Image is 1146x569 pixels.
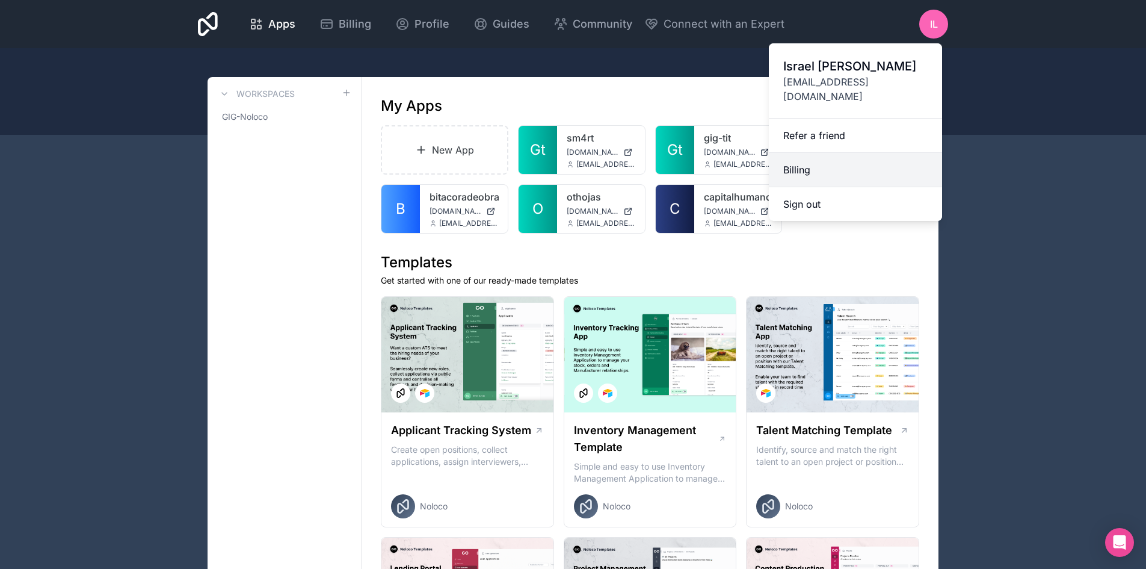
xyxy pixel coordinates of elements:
p: Identify, source and match the right talent to an open project or position with our Talent Matchi... [756,444,909,468]
a: bitacoradeobra [430,190,498,204]
a: Refer a friend [769,119,942,153]
button: Sign out [769,187,942,221]
h1: Applicant Tracking System [391,422,531,439]
a: Workspaces [217,87,295,101]
a: othojas [567,190,635,204]
span: B [396,199,405,219]
a: Guides [464,11,539,37]
span: [EMAIL_ADDRESS][DOMAIN_NAME] [713,219,772,228]
div: Open Intercom Messenger [1105,528,1134,557]
p: Simple and easy to use Inventory Management Application to manage your stock, orders and Manufact... [574,461,727,485]
img: Airtable Logo [603,388,612,398]
a: capitalhumano [704,190,772,204]
span: Gt [667,140,683,160]
span: C [670,199,680,219]
a: Gt [519,126,557,174]
span: Israel [PERSON_NAME] [783,58,928,75]
span: [EMAIL_ADDRESS][DOMAIN_NAME] [576,160,635,169]
a: B [381,185,420,233]
a: O [519,185,557,233]
span: IL [930,17,938,31]
a: Billing [769,153,942,187]
span: [DOMAIN_NAME] [430,207,481,216]
span: Community [573,16,632,33]
span: [EMAIL_ADDRESS][DOMAIN_NAME] [576,219,635,228]
a: sm4rt [567,131,635,145]
span: GIG-Noloco [222,111,268,123]
img: Airtable Logo [420,388,430,398]
h1: Inventory Management Template [574,422,718,456]
h1: Templates [381,253,919,272]
h1: Talent Matching Template [756,422,892,439]
button: Connect with an Expert [644,16,784,33]
a: C [656,185,694,233]
span: Billing [339,16,371,33]
a: Community [544,11,642,37]
p: Create open positions, collect applications, assign interviewers, centralise candidate feedback a... [391,444,544,468]
a: [DOMAIN_NAME] [704,148,772,157]
a: [DOMAIN_NAME] [430,207,498,216]
a: Apps [239,11,305,37]
span: [EMAIL_ADDRESS][DOMAIN_NAME] [713,160,772,169]
span: Gt [530,140,546,160]
span: Apps [268,16,295,33]
span: Profile [414,16,449,33]
span: [EMAIL_ADDRESS][DOMAIN_NAME] [783,75,928,104]
p: Get started with one of our ready-made templates [381,275,919,287]
span: [EMAIL_ADDRESS][DOMAIN_NAME] [439,219,498,228]
a: GIG-Noloco [217,106,351,128]
span: [DOMAIN_NAME] [704,148,756,157]
h3: Workspaces [236,88,295,100]
a: New App [381,125,508,175]
a: [DOMAIN_NAME] [567,148,635,157]
span: Noloco [785,500,813,512]
span: [DOMAIN_NAME] [567,207,618,216]
span: Connect with an Expert [664,16,784,33]
a: [DOMAIN_NAME] [704,207,772,216]
span: [DOMAIN_NAME] [704,207,756,216]
span: O [532,199,543,219]
span: [DOMAIN_NAME] [567,148,618,157]
a: [DOMAIN_NAME] [567,207,635,216]
a: gig-tit [704,131,772,145]
a: Profile [386,11,459,37]
span: Guides [493,16,529,33]
img: Airtable Logo [761,388,771,398]
span: Noloco [420,500,448,512]
a: Gt [656,126,694,174]
span: Noloco [603,500,630,512]
a: Billing [310,11,381,37]
h1: My Apps [381,96,442,116]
